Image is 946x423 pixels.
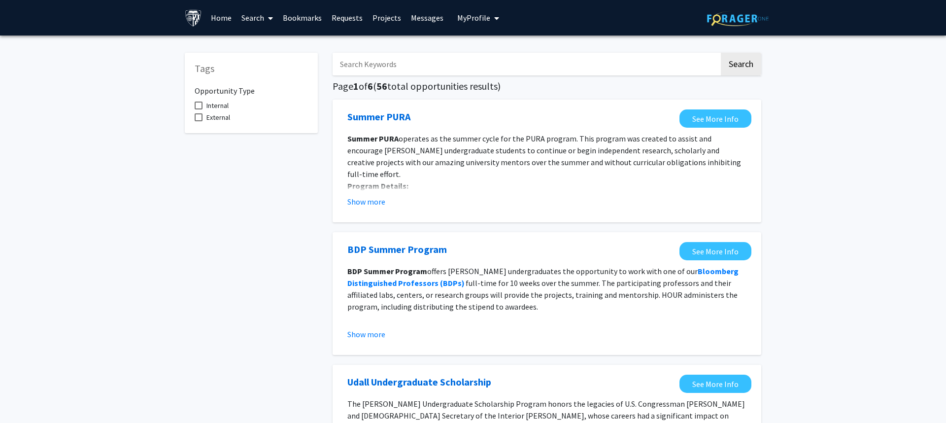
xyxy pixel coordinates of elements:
[721,53,761,75] button: Search
[333,53,719,75] input: Search Keywords
[347,265,746,313] p: offers [PERSON_NAME] undergraduates the opportunity to work with one of our full-time for 10 week...
[457,13,490,23] span: My Profile
[278,0,327,35] a: Bookmarks
[406,0,448,35] a: Messages
[347,196,385,208] button: Show more
[333,80,761,92] h5: Page of ( total opportunities results)
[347,266,427,276] strong: BDP Summer Program
[368,80,373,92] span: 6
[206,0,236,35] a: Home
[679,109,751,128] a: Opens in a new tab
[347,328,385,340] button: Show more
[679,375,751,393] a: Opens in a new tab
[347,109,410,124] a: Opens in a new tab
[347,375,491,389] a: Opens in a new tab
[707,11,769,26] img: ForagerOne Logo
[347,181,408,191] strong: Program Details:
[327,0,368,35] a: Requests
[376,80,387,92] span: 56
[368,0,406,35] a: Projects
[347,134,741,179] span: operates as the summer cycle for the PURA program. This program was created to assist and encoura...
[195,78,308,96] h6: Opportunity Type
[353,80,359,92] span: 1
[206,100,229,111] span: Internal
[185,9,202,27] img: Johns Hopkins University Logo
[347,134,399,143] strong: Summer PURA
[347,242,447,257] a: Opens in a new tab
[195,63,308,74] h5: Tags
[236,0,278,35] a: Search
[206,111,230,123] span: External
[679,242,751,260] a: Opens in a new tab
